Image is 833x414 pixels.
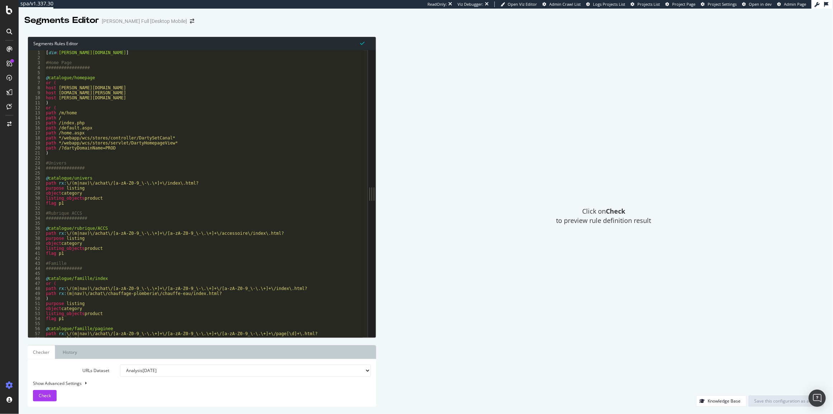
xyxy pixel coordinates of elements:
[28,60,45,65] div: 3
[28,380,365,386] div: Show Advanced Settings
[586,1,625,7] a: Logs Projects List
[28,141,45,146] div: 19
[28,75,45,80] div: 6
[696,395,747,407] button: Knowledge Base
[28,256,45,261] div: 42
[360,40,364,47] span: Syntax is valid
[427,1,447,7] div: ReadOnly:
[28,55,45,60] div: 2
[28,316,45,321] div: 54
[28,236,45,241] div: 38
[556,207,651,225] span: Click on to preview rule definition result
[28,156,45,161] div: 22
[28,206,45,211] div: 32
[28,321,45,326] div: 55
[748,395,824,407] button: Save this configuration as active
[28,37,376,50] div: Segments Rules Editor
[28,171,45,176] div: 25
[28,326,45,331] div: 56
[28,336,45,341] div: 58
[606,207,625,215] strong: Check
[508,1,537,7] span: Open Viz Editor
[28,311,45,316] div: 53
[28,211,45,216] div: 33
[28,125,45,130] div: 16
[28,331,45,336] div: 57
[708,398,741,404] div: Knowledge Base
[784,1,806,7] span: Admin Page
[28,90,45,95] div: 9
[754,398,818,404] div: Save this configuration as active
[742,1,772,7] a: Open in dev
[28,85,45,90] div: 8
[28,241,45,246] div: 39
[28,80,45,85] div: 7
[28,181,45,186] div: 27
[809,390,826,407] div: Open Intercom Messenger
[631,1,660,7] a: Projects List
[28,261,45,266] div: 43
[28,231,45,236] div: 37
[28,176,45,181] div: 26
[28,151,45,156] div: 21
[665,1,695,7] a: Project Page
[696,398,747,404] a: Knowledge Base
[458,1,483,7] div: Viz Debugger:
[28,226,45,231] div: 36
[28,296,45,301] div: 50
[28,100,45,105] div: 11
[28,281,45,286] div: 47
[190,19,194,24] div: arrow-right-arrow-left
[542,1,581,7] a: Admin Crawl List
[28,135,45,141] div: 18
[28,246,45,251] div: 40
[28,166,45,171] div: 24
[777,1,806,7] a: Admin Page
[28,115,45,120] div: 14
[39,392,51,399] span: Check
[708,1,737,7] span: Project Settings
[549,1,581,7] span: Admin Crawl List
[28,251,45,256] div: 41
[28,291,45,296] div: 49
[24,14,99,27] div: Segments Editor
[501,1,537,7] a: Open Viz Editor
[593,1,625,7] span: Logs Projects List
[701,1,737,7] a: Project Settings
[28,120,45,125] div: 15
[28,306,45,311] div: 52
[102,18,187,25] div: [PERSON_NAME] Full [Desktop Mobile]
[28,105,45,110] div: 12
[28,221,45,226] div: 35
[28,191,45,196] div: 29
[749,1,772,7] span: Open in dev
[57,345,83,359] a: History
[28,65,45,70] div: 4
[28,110,45,115] div: 13
[28,146,45,151] div: 20
[28,266,45,271] div: 44
[28,186,45,191] div: 28
[28,201,45,206] div: 31
[28,95,45,100] div: 10
[28,345,55,359] a: Checker
[28,50,45,55] div: 1
[28,130,45,135] div: 17
[33,390,57,401] button: Check
[28,70,45,75] div: 5
[28,216,45,221] div: 34
[28,161,45,166] div: 23
[672,1,695,7] span: Project Page
[28,271,45,276] div: 45
[28,301,45,306] div: 51
[28,365,115,377] label: URLs Dataset
[28,276,45,281] div: 46
[637,1,660,7] span: Projects List
[28,286,45,291] div: 48
[28,196,45,201] div: 30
